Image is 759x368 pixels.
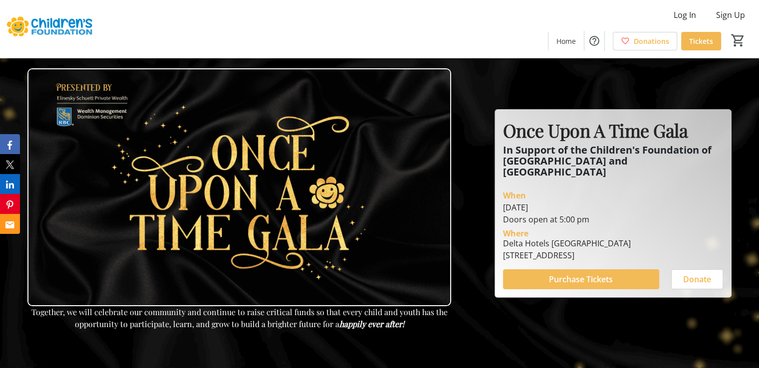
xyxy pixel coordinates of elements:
[708,7,753,23] button: Sign Up
[503,249,631,261] div: [STREET_ADDRESS]
[556,36,576,46] span: Home
[31,307,448,329] span: Together, we will celebrate our community and continue to raise critical funds so that every chil...
[613,32,677,50] a: Donations
[681,32,721,50] a: Tickets
[671,269,723,289] button: Donate
[584,31,604,51] button: Help
[716,9,745,21] span: Sign Up
[683,273,711,285] span: Donate
[503,237,631,249] div: Delta Hotels [GEOGRAPHIC_DATA]
[729,31,747,49] button: Cart
[503,269,659,289] button: Purchase Tickets
[27,68,451,307] img: Campaign CTA Media Photo
[339,319,404,329] em: happily ever after!
[674,9,696,21] span: Log In
[503,145,723,178] p: In Support of the Children's Foundation of [GEOGRAPHIC_DATA] and [GEOGRAPHIC_DATA]
[689,36,713,46] span: Tickets
[503,118,688,142] span: Once Upon A Time Gala
[6,4,95,54] img: The Children's Foundation of Guelph and Wellington's Logo
[503,229,528,237] div: Where
[503,201,723,225] div: [DATE] Doors open at 5:00 pm
[666,7,704,23] button: Log In
[549,273,613,285] span: Purchase Tickets
[503,189,526,201] div: When
[548,32,584,50] a: Home
[634,36,669,46] span: Donations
